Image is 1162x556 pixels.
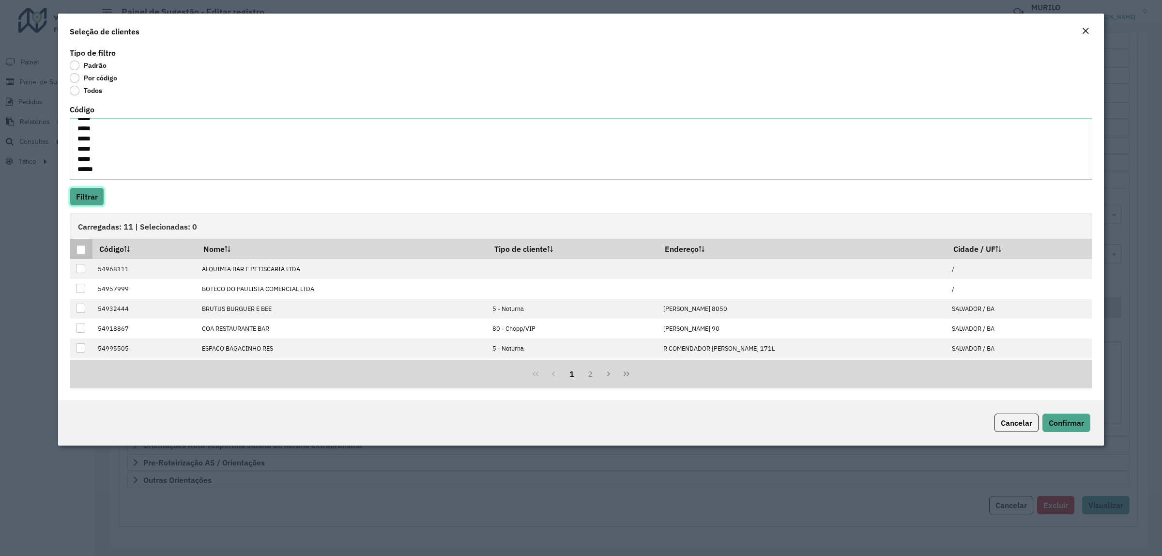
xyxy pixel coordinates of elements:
label: Tipo de filtro [70,47,116,59]
td: [PERSON_NAME] 8050 [658,299,947,319]
span: Cancelar [1001,418,1032,428]
button: Last Page [617,365,636,383]
td: ESPACO BAGACINHO RES [197,339,488,358]
td: R COMENDADOR [PERSON_NAME] 171L [658,339,947,358]
button: Close [1079,25,1092,38]
label: Código [70,104,94,115]
button: Next Page [599,365,618,383]
td: 80 - Chopp/VIP [488,319,658,339]
td: [PERSON_NAME] [197,358,488,378]
td: 5 - Noturna [488,299,658,319]
th: Tipo de cliente [488,239,658,259]
td: ALQUIMIA BAR E PETISCARIA LTDA [197,259,488,279]
button: Confirmar [1042,414,1090,432]
h4: Seleção de clientes [70,26,139,37]
button: Filtrar [70,187,104,206]
th: Código [92,239,197,259]
td: 54968111 [92,259,197,279]
em: Fechar [1082,27,1089,35]
td: SALVADOR / BA [947,358,1092,378]
td: 54995505 [92,339,197,358]
label: Por código [70,73,117,83]
div: Carregadas: 11 | Selecionadas: 0 [70,214,1092,239]
td: / [947,279,1092,299]
td: BOTECO DO PAULISTA COMERCIAL LTDA [197,279,488,299]
td: [STREET_ADDRESS] [658,358,947,378]
td: 5 - Noturna [488,358,658,378]
td: COA RESTAURANTE BAR [197,319,488,339]
td: [PERSON_NAME] 90 [658,319,947,339]
td: SALVADOR / BA [947,299,1092,319]
label: Padrão [70,61,107,70]
th: Endereço [658,239,947,259]
label: Todos [70,86,102,95]
td: BRUTUS BURGUER E BEE [197,299,488,319]
td: 54957999 [92,279,197,299]
td: 54918867 [92,319,197,339]
th: Cidade / UF [947,239,1092,259]
button: 2 [581,365,599,383]
button: Cancelar [994,414,1039,432]
td: 54932444 [92,299,197,319]
th: Nome [197,239,488,259]
td: SALVADOR / BA [947,339,1092,358]
button: 1 [563,365,581,383]
span: Confirmar [1049,418,1084,428]
td: 5 - Noturna [488,339,658,358]
td: / [947,259,1092,279]
td: SALVADOR / BA [947,319,1092,339]
td: 54930619 [92,358,197,378]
